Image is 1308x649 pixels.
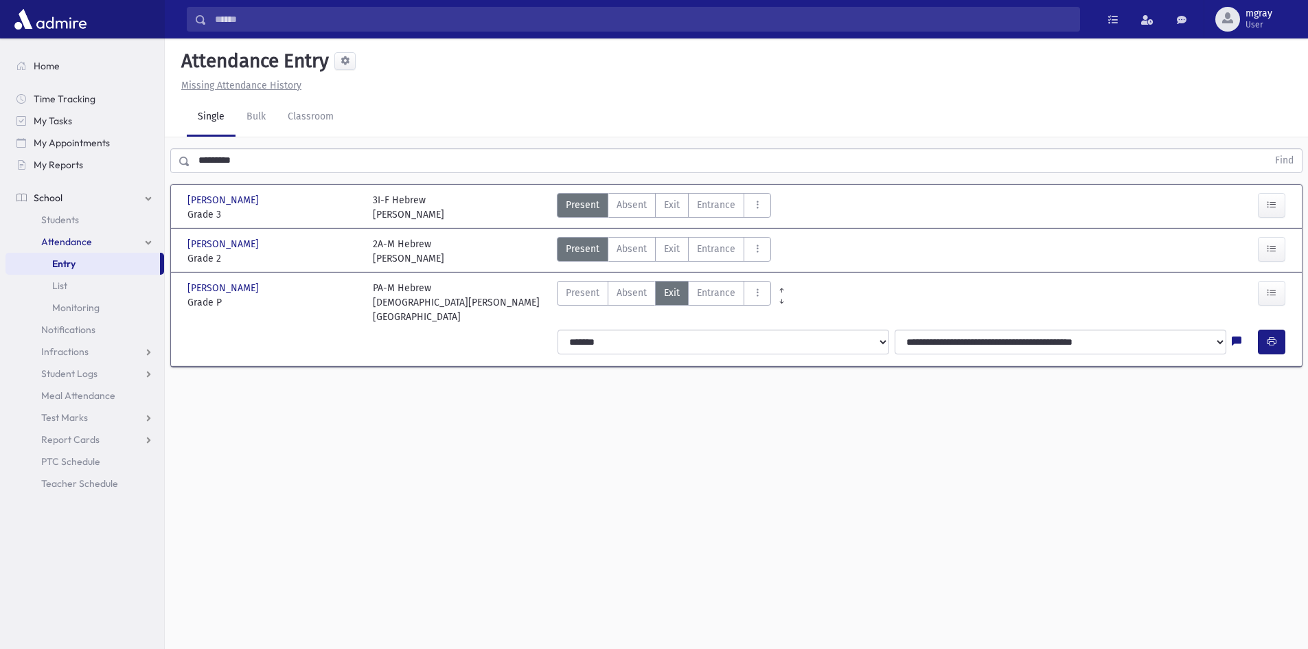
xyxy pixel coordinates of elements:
span: My Tasks [34,115,72,127]
span: Grade 2 [187,251,359,266]
a: My Appointments [5,132,164,154]
img: AdmirePro [11,5,90,33]
a: Missing Attendance History [176,80,301,91]
a: School [5,187,164,209]
a: PTC Schedule [5,451,164,472]
a: My Reports [5,154,164,176]
span: School [34,192,62,204]
span: Time Tracking [34,93,95,105]
a: Time Tracking [5,88,164,110]
span: Test Marks [41,411,88,424]
a: Report Cards [5,429,164,451]
a: Monitoring [5,297,164,319]
span: Meal Attendance [41,389,115,402]
span: Notifications [41,323,95,336]
span: PTC Schedule [41,455,100,468]
span: Monitoring [52,301,100,314]
span: Infractions [41,345,89,358]
div: 2A-M Hebrew [PERSON_NAME] [373,237,444,266]
a: Notifications [5,319,164,341]
a: Home [5,55,164,77]
span: Entrance [697,198,735,212]
a: Infractions [5,341,164,363]
a: Attendance [5,231,164,253]
span: Present [566,286,599,300]
span: List [52,280,67,292]
button: Find [1267,149,1302,172]
span: User [1246,19,1272,30]
span: Present [566,242,599,256]
a: Bulk [236,98,277,137]
span: Entrance [697,286,735,300]
span: Home [34,60,60,72]
a: Students [5,209,164,231]
a: Single [187,98,236,137]
span: Exit [664,286,680,300]
input: Search [207,7,1079,32]
span: Entrance [697,242,735,256]
div: AttTypes [557,237,771,266]
div: 3I-F Hebrew [PERSON_NAME] [373,193,444,222]
a: Student Logs [5,363,164,385]
span: Absent [617,198,647,212]
span: Present [566,198,599,212]
span: Attendance [41,236,92,248]
span: Exit [664,242,680,256]
div: AttTypes [557,193,771,222]
a: My Tasks [5,110,164,132]
a: Classroom [277,98,345,137]
span: Absent [617,286,647,300]
a: Entry [5,253,160,275]
u: Missing Attendance History [181,80,301,91]
span: Entry [52,258,76,270]
span: Grade P [187,295,359,310]
a: Teacher Schedule [5,472,164,494]
span: [PERSON_NAME] [187,193,262,207]
div: AttTypes [557,281,771,324]
span: Report Cards [41,433,100,446]
span: [PERSON_NAME] [187,281,262,295]
span: Exit [664,198,680,212]
span: My Reports [34,159,83,171]
span: Grade 3 [187,207,359,222]
a: Meal Attendance [5,385,164,407]
span: [PERSON_NAME] [187,237,262,251]
span: Teacher Schedule [41,477,118,490]
a: Test Marks [5,407,164,429]
span: Student Logs [41,367,97,380]
div: PA-M Hebrew [DEMOGRAPHIC_DATA][PERSON_NAME][GEOGRAPHIC_DATA] [373,281,544,324]
span: Absent [617,242,647,256]
span: My Appointments [34,137,110,149]
span: mgray [1246,8,1272,19]
span: Students [41,214,79,226]
h5: Attendance Entry [176,49,329,73]
a: List [5,275,164,297]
